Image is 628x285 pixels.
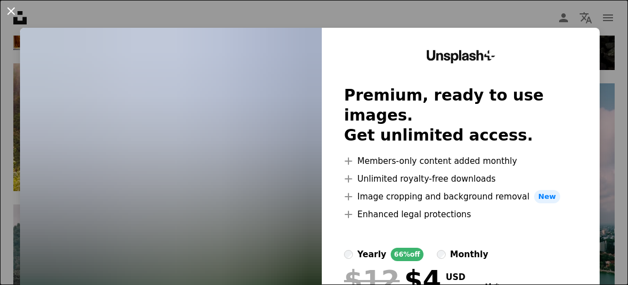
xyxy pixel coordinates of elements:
div: 66% off [391,248,423,261]
input: yearly66%off [344,250,353,259]
li: Enhanced legal protections [344,208,577,221]
li: Image cropping and background removal [344,190,577,203]
span: New [534,190,561,203]
h2: Premium, ready to use images. Get unlimited access. [344,86,577,146]
li: Members-only content added monthly [344,154,577,168]
span: USD [446,272,499,282]
div: monthly [450,248,489,261]
li: Unlimited royalty-free downloads [344,172,577,186]
input: monthly [437,250,446,259]
div: yearly [357,248,386,261]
